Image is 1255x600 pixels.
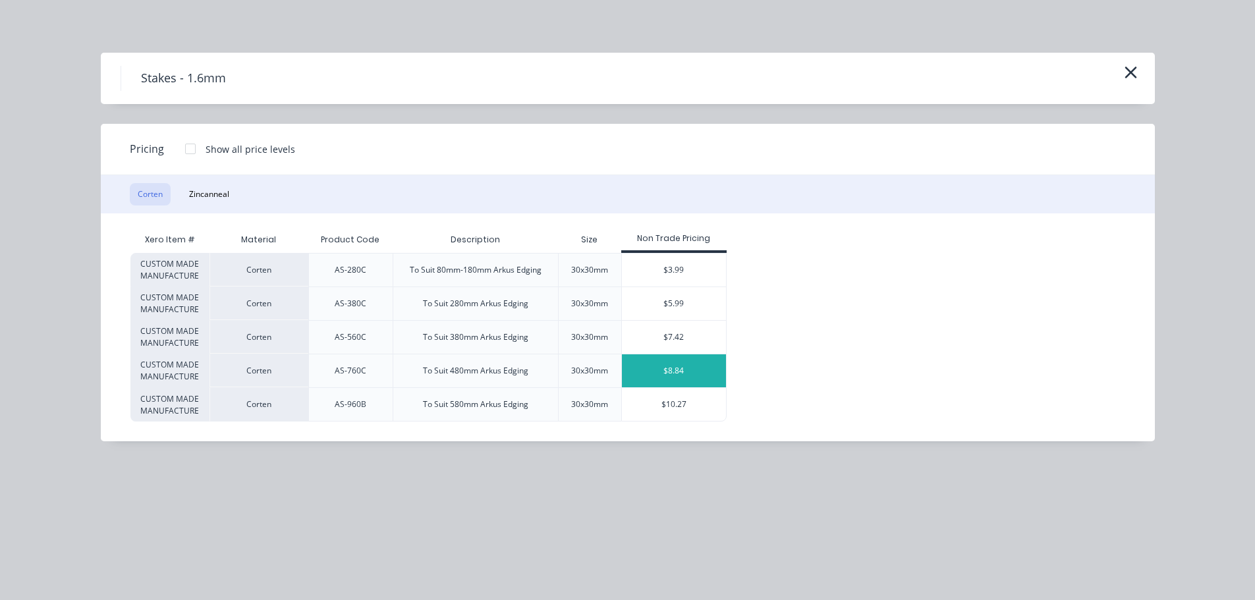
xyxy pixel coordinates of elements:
[622,388,727,421] div: $10.27
[130,141,164,157] span: Pricing
[335,298,366,310] div: AS-380C
[209,286,308,320] div: Corten
[209,253,308,286] div: Corten
[622,354,727,387] div: $8.84
[209,354,308,387] div: Corten
[571,264,608,276] div: 30x30mm
[571,331,608,343] div: 30x30mm
[622,254,727,286] div: $3.99
[335,365,366,377] div: AS-760C
[130,253,209,286] div: CUSTOM MADE MANUFACTURE
[206,142,295,156] div: Show all price levels
[181,183,237,205] button: Zincanneal
[410,264,542,276] div: To Suit 80mm-180mm Arkus Edging
[423,398,528,410] div: To Suit 580mm Arkus Edging
[423,365,528,377] div: To Suit 480mm Arkus Edging
[571,223,608,256] div: Size
[335,398,366,410] div: AS-960B
[622,321,727,354] div: $7.42
[130,286,209,320] div: CUSTOM MADE MANUFACTURE
[335,331,366,343] div: AS-560C
[130,227,209,253] div: Xero Item #
[423,331,528,343] div: To Suit 380mm Arkus Edging
[121,66,246,91] h4: Stakes - 1.6mm
[130,183,171,205] button: Corten
[209,227,308,253] div: Material
[571,298,608,310] div: 30x30mm
[621,232,727,244] div: Non Trade Pricing
[130,320,209,354] div: CUSTOM MADE MANUFACTURE
[209,387,308,422] div: Corten
[571,398,608,410] div: 30x30mm
[130,354,209,387] div: CUSTOM MADE MANUFACTURE
[130,387,209,422] div: CUSTOM MADE MANUFACTURE
[622,287,727,320] div: $5.99
[209,320,308,354] div: Corten
[423,298,528,310] div: To Suit 280mm Arkus Edging
[310,223,390,256] div: Product Code
[440,223,511,256] div: Description
[335,264,366,276] div: AS-280C
[571,365,608,377] div: 30x30mm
